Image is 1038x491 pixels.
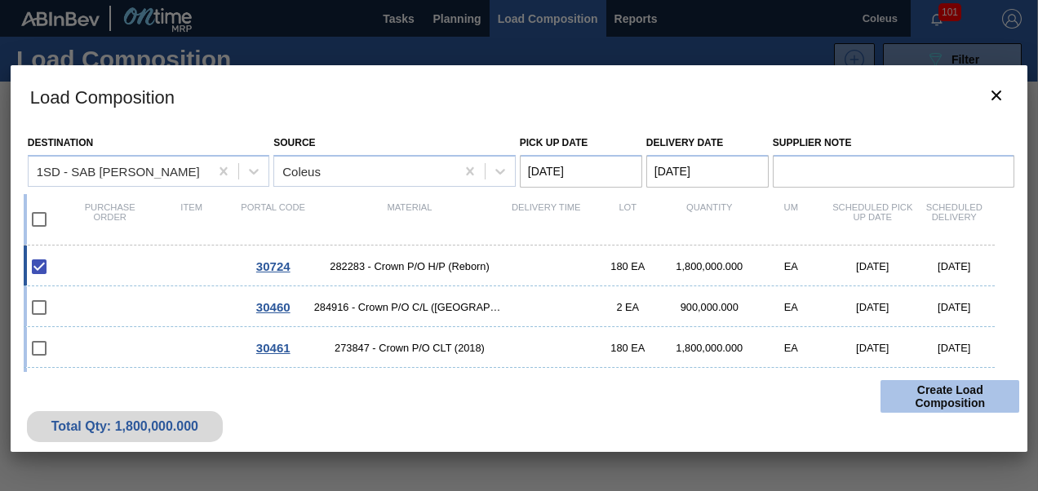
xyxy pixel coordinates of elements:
div: [DATE] [832,260,913,272]
div: 180 EA [587,260,668,272]
div: Go to Order [233,341,314,355]
div: Scheduled Delivery [913,202,995,237]
div: [DATE] [832,342,913,354]
div: Scheduled Pick up Date [832,202,913,237]
span: 30724 [256,259,291,273]
div: Purchase order [69,202,151,237]
div: 180 EA [587,342,668,354]
label: Destination [28,137,93,148]
div: 1,800,000.000 [668,260,750,272]
div: EA [750,301,832,313]
div: Portal code [233,202,314,237]
div: [DATE] [913,301,995,313]
div: Go to Order [233,259,314,273]
div: [DATE] [913,342,995,354]
div: UM [750,202,832,237]
input: mm/dd/yyyy [646,155,769,188]
div: Delivery Time [505,202,587,237]
div: Material [314,202,506,237]
div: [DATE] [832,301,913,313]
div: Lot [587,202,668,237]
span: 273847 - Crown P/O CLT (2018) [314,342,506,354]
div: 900,000.000 [668,301,750,313]
div: 1,800,000.000 [668,342,750,354]
div: Coleus [282,164,321,178]
label: Supplier Note [773,131,1015,155]
label: Delivery Date [646,137,723,148]
div: EA [750,342,832,354]
div: 2 EA [587,301,668,313]
div: [DATE] [913,260,995,272]
button: Create Load Composition [881,380,1019,413]
div: EA [750,260,832,272]
div: Go to Order [233,300,314,314]
input: mm/dd/yyyy [520,155,642,188]
div: Quantity [668,202,750,237]
span: 282283 - Crown P/O H/P (Reborn) [314,260,506,272]
h3: Load Composition [11,65,1028,127]
div: 1SD - SAB [PERSON_NAME] [37,164,200,178]
label: Source [273,137,315,148]
label: Pick up Date [520,137,588,148]
span: 284916 - Crown P/O C/L (Hogwarts) [314,301,506,313]
span: 30461 [256,341,291,355]
div: Item [151,202,233,237]
div: Total Qty: 1,800,000.000 [39,419,211,434]
span: 30460 [256,300,291,314]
